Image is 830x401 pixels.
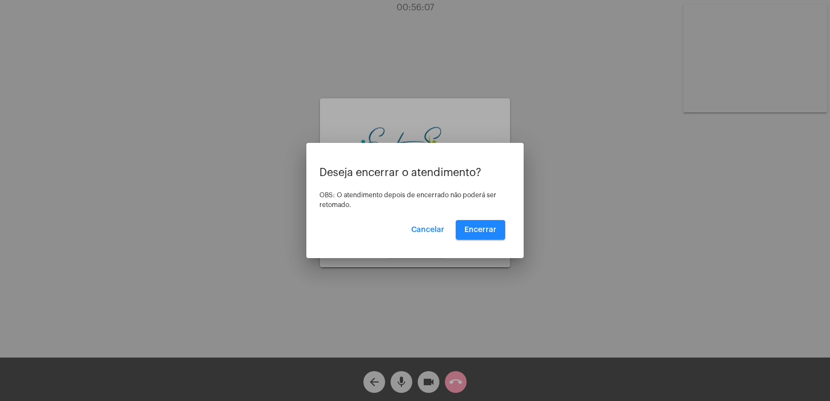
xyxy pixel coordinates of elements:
[456,220,505,240] button: Encerrar
[464,226,496,234] span: Encerrar
[319,167,511,179] p: Deseja encerrar o atendimento?
[319,192,496,208] span: OBS: O atendimento depois de encerrado não poderá ser retomado.
[403,220,453,240] button: Cancelar
[411,226,444,234] span: Cancelar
